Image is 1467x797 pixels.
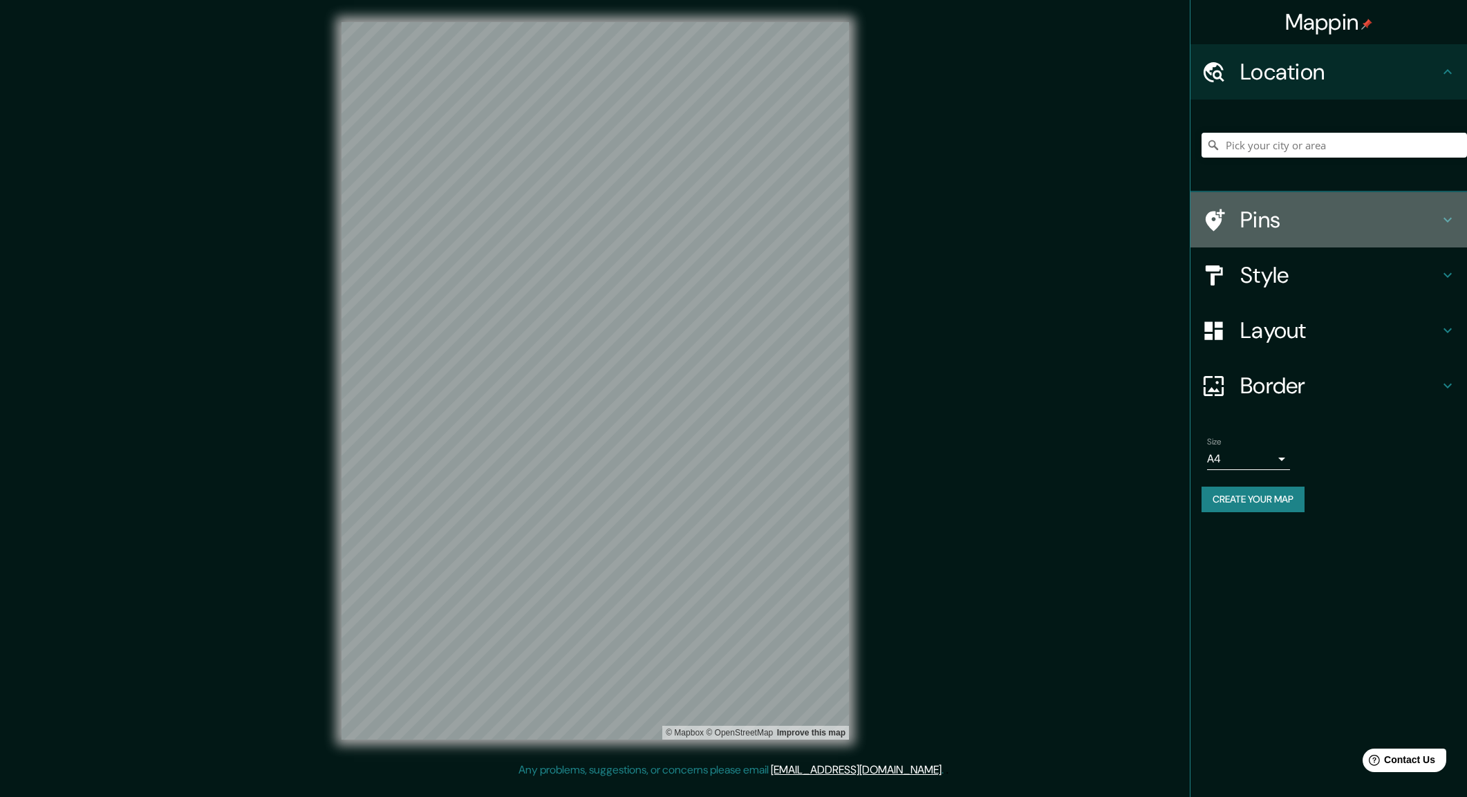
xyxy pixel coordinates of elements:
h4: Location [1240,58,1439,86]
div: Location [1190,44,1467,100]
div: . [944,762,946,778]
h4: Layout [1240,317,1439,344]
label: Size [1207,436,1222,448]
a: Map feedback [777,728,845,738]
h4: Style [1240,261,1439,289]
input: Pick your city or area [1202,133,1467,158]
h4: Mappin [1285,8,1373,36]
iframe: Help widget launcher [1344,743,1452,782]
a: [EMAIL_ADDRESS][DOMAIN_NAME] [771,762,942,777]
div: Border [1190,358,1467,413]
a: Mapbox [666,728,704,738]
h4: Border [1240,372,1439,400]
div: Style [1190,247,1467,303]
div: Pins [1190,192,1467,247]
img: pin-icon.png [1361,19,1372,30]
p: Any problems, suggestions, or concerns please email . [518,762,944,778]
div: Layout [1190,303,1467,358]
canvas: Map [342,22,849,740]
button: Create your map [1202,487,1305,512]
div: A4 [1207,448,1290,470]
div: . [946,762,949,778]
a: OpenStreetMap [706,728,773,738]
h4: Pins [1240,206,1439,234]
